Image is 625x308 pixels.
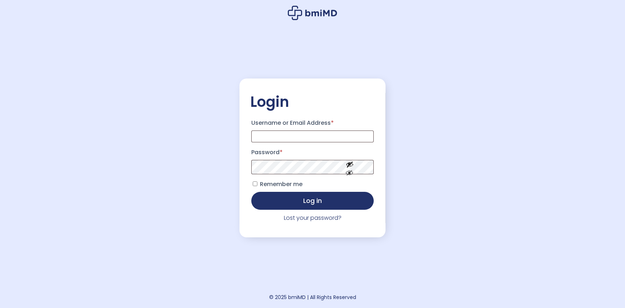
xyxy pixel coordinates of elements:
[251,117,374,129] label: Username or Email Address
[269,292,356,302] div: © 2025 bmiMD | All Rights Reserved
[260,180,302,188] span: Remember me
[251,147,374,158] label: Password
[284,214,341,222] a: Lost your password?
[253,181,257,186] input: Remember me
[251,192,374,210] button: Log in
[330,155,370,179] button: Show password
[250,93,375,111] h2: Login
